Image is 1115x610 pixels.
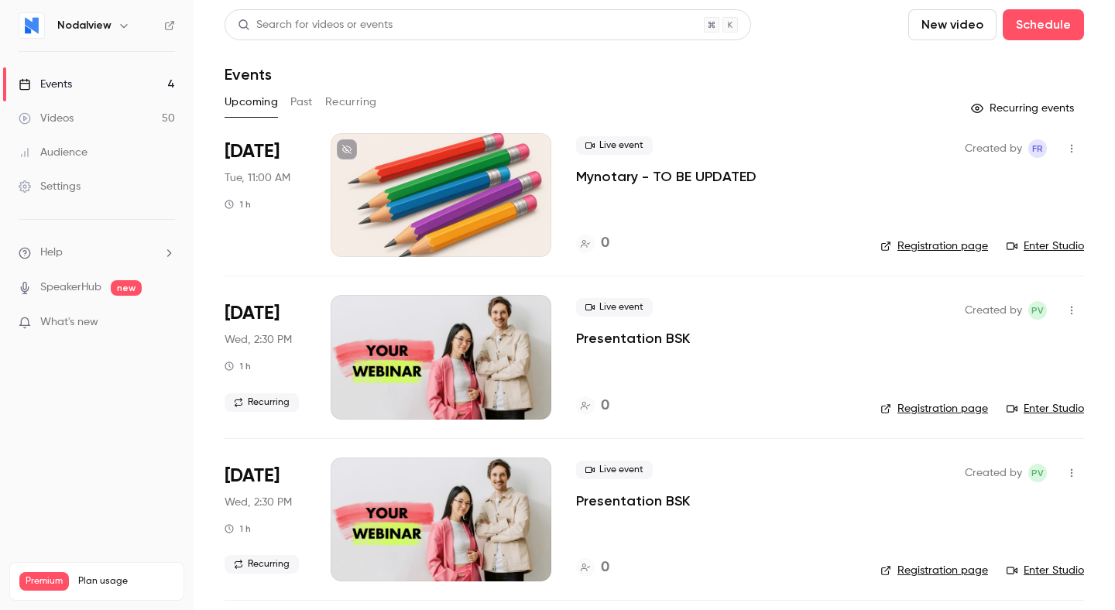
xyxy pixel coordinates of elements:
[1031,464,1044,482] span: PV
[964,96,1084,121] button: Recurring events
[225,457,306,581] div: Aug 26 Wed, 2:30 PM (Europe/Paris)
[225,360,251,372] div: 1 h
[19,13,44,38] img: Nodalview
[19,77,72,92] div: Events
[965,301,1022,320] span: Created by
[1028,464,1047,482] span: Paul Vérine
[57,18,111,33] h6: Nodalview
[601,396,609,416] h4: 0
[1007,238,1084,254] a: Enter Studio
[225,332,292,348] span: Wed, 2:30 PM
[40,245,63,261] span: Help
[225,301,280,326] span: [DATE]
[1032,139,1043,158] span: FR
[40,279,101,296] a: SpeakerHub
[880,563,988,578] a: Registration page
[225,393,299,412] span: Recurring
[576,136,653,155] span: Live event
[19,145,87,160] div: Audience
[880,238,988,254] a: Registration page
[965,464,1022,482] span: Created by
[19,111,74,126] div: Videos
[290,90,313,115] button: Past
[1028,139,1047,158] span: Florence Robert
[238,17,393,33] div: Search for videos or events
[1003,9,1084,40] button: Schedule
[576,233,609,254] a: 0
[1007,401,1084,416] a: Enter Studio
[225,170,290,186] span: Tue, 11:00 AM
[225,133,306,257] div: Oct 21 Tue, 11:00 AM (Europe/Brussels)
[19,572,69,591] span: Premium
[225,90,278,115] button: Upcoming
[965,139,1022,158] span: Created by
[156,316,175,330] iframe: Noticeable Trigger
[1007,563,1084,578] a: Enter Studio
[576,492,690,510] a: Presentation BSK
[19,245,175,261] li: help-dropdown-opener
[225,198,251,211] div: 1 h
[576,557,609,578] a: 0
[601,557,609,578] h4: 0
[40,314,98,331] span: What's new
[225,555,299,574] span: Recurring
[225,523,251,535] div: 1 h
[225,65,272,84] h1: Events
[880,401,988,416] a: Registration page
[576,329,690,348] a: Presentation BSK
[908,9,997,40] button: New video
[225,139,280,164] span: [DATE]
[78,575,174,588] span: Plan usage
[576,461,653,479] span: Live event
[576,298,653,317] span: Live event
[325,90,377,115] button: Recurring
[225,295,306,419] div: Jul 29 Wed, 2:30 PM (Europe/Paris)
[601,233,609,254] h4: 0
[111,280,142,296] span: new
[225,464,280,488] span: [DATE]
[19,179,81,194] div: Settings
[576,396,609,416] a: 0
[1028,301,1047,320] span: Paul Vérine
[1031,301,1044,320] span: PV
[225,495,292,510] span: Wed, 2:30 PM
[576,167,756,186] a: Mynotary - TO BE UPDATED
